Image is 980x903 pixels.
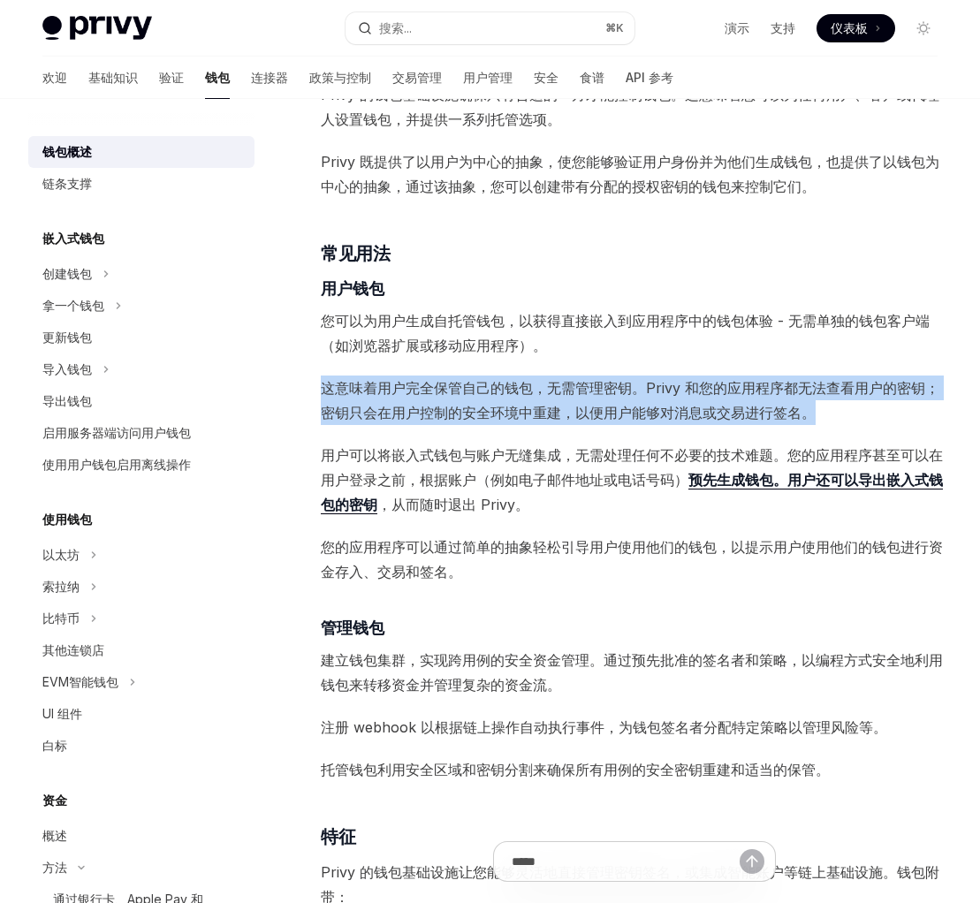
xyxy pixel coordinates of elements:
[321,618,384,637] font: 管理钱包
[28,698,254,730] a: UI 组件
[512,842,740,881] input: 提问...
[42,738,67,753] font: 白标
[42,16,152,41] img: 灯光标志
[831,20,868,35] font: 仪表板
[321,153,939,195] font: Privy 既提供了以用户为中心的抽象，使您能够验证用户身份并为他们生成钱包，也提供了以钱包为中心的抽象，通过该抽象，您可以创建带有分配的授权密钥的钱包来控制它们。
[377,496,529,513] font: ，从而随时退出 Privy。
[28,852,254,884] button: 切换方法部分
[616,21,624,34] font: K
[28,290,254,322] button: 切换获取钱包部分
[392,70,442,85] font: 交易管理
[580,70,604,85] font: 食谱
[321,279,384,298] font: 用户钱包
[321,761,830,778] font: 托管钱包利用安全区域和密钥分割来确保所有用例的安全密钥重建和适当的保管。
[28,603,254,634] button: 切换比特币部分
[626,57,673,99] a: API 参考
[42,828,67,843] font: 概述
[321,446,929,464] font: 用户可以将嵌入式钱包与账户无缝集成，无需处理任何不必要的技术难题。您的应用程序甚至可以
[909,14,938,42] button: 切换暗模式
[463,70,513,85] font: 用户管理
[42,425,191,440] font: 启用服务器端访问用户钱包
[580,57,604,99] a: 食谱
[42,457,191,472] font: 使用用户钱包启用离线操作
[28,417,254,449] a: 启用服务器端访问用户钱包
[392,57,442,99] a: 交易管理
[42,547,80,562] font: 以太坊
[725,19,749,37] a: 演示
[321,538,943,580] font: 您的应用程序可以通过简单的抽象轻松引导用户使用他们的钱包，以提示用户使用他们的钱包进行资金存入、交易和签名。
[626,70,673,85] font: API 参考
[251,70,288,85] font: 连接器
[42,579,80,594] font: 索拉纳
[28,322,254,353] a: 更新钱包
[42,144,92,159] font: 钱包概述
[28,168,254,200] a: 链条支撑
[42,793,67,808] font: 资金
[42,611,80,626] font: 比特币
[42,176,92,191] font: 链条支撑
[28,666,254,698] button: 切换 EVM 智能钱包部分
[321,379,939,421] font: 这意味着用户完全保管自己的钱包，无需管理密钥。Privy 和您的应用程序都无法查看用户的密钥；密钥只会在用户控制的安全环境中重建，以便用户能够对消息或交易进行签名。
[42,231,104,246] font: 嵌入式钱包
[28,634,254,666] a: 其他连锁店
[605,21,616,34] font: ⌘
[42,674,118,689] font: EVM智能钱包
[771,20,795,35] font: 支持
[28,136,254,168] a: 钱包概述
[321,312,930,354] font: 您可以为用户生成自托管钱包，以获得直接嵌入到应用程序中的钱包体验 - 无需单独的钱包客户端（如浏览器扩展或移动应用程序）。
[42,361,92,376] font: 导入钱包
[88,70,138,85] font: 基础知识
[42,642,104,657] font: 其他连锁店
[28,385,254,417] a: 导出钱包
[688,471,858,489] font: 预先生成钱包。用户还可以
[42,330,92,345] font: 更新钱包
[28,730,254,762] a: 白标
[309,57,371,99] a: 政策与控制
[321,718,887,736] font: 注册 webhook 以根据链上操作自动执行事件，为钱包签名者分配特定策略以管理风险等。
[42,298,104,313] font: 拿一个钱包
[159,70,184,85] font: 验证
[463,57,513,99] a: 用户管理
[42,860,67,875] font: 方法
[28,258,254,290] button: 切换创建钱包部分
[42,393,92,408] font: 导出钱包
[379,20,412,35] font: 搜索...
[42,266,92,281] font: 创建钱包
[28,353,254,385] button: 切换导入钱包部分
[28,820,254,852] a: 概述
[321,243,390,264] font: 常见用法
[321,651,943,694] font: 建立钱包集群，实现跨用例的安全资金管理。通过预先批准的签名者和策略，以编程方式安全地利用钱包来转移资金并管理复杂的资金流。
[28,449,254,481] a: 使用用户钱包启用离线操作
[771,19,795,37] a: 支持
[205,70,230,85] font: 钱包
[88,57,138,99] a: 基础知识
[28,539,254,571] button: 切换以太坊部分
[725,20,749,35] font: 演示
[534,70,558,85] font: 安全
[309,70,371,85] font: 政策与控制
[321,826,355,847] font: 特征
[28,571,254,603] button: 切换 Solana 部分
[42,70,67,85] font: 欢迎
[42,512,92,527] font: 使用钱包
[740,849,764,874] button: 发送消息
[346,12,634,44] button: 打开搜索
[534,57,558,99] a: 安全
[205,57,230,99] a: 钱包
[159,57,184,99] a: 验证
[42,706,82,721] font: UI 组件
[251,57,288,99] a: 连接器
[42,57,67,99] a: 欢迎
[817,14,895,42] a: 仪表板
[688,471,858,489] a: 预先生成钱包。用户还可以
